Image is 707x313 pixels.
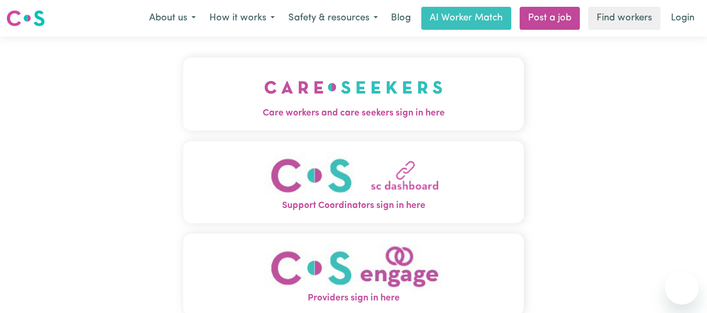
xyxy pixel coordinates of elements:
[142,7,203,29] button: About us
[665,271,699,305] iframe: Button to launch messaging window
[183,141,524,223] button: Support Coordinators sign in here
[183,57,524,131] button: Care workers and care seekers sign in here
[6,6,45,30] a: Careseekers logo
[421,7,511,30] a: AI Worker Match
[282,7,385,29] button: Safety & resources
[385,7,417,30] a: Blog
[183,292,524,305] span: Providers sign in here
[183,199,524,213] span: Support Coordinators sign in here
[203,7,282,29] button: How it works
[6,9,45,28] img: Careseekers logo
[183,107,524,120] span: Care workers and care seekers sign in here
[520,7,580,30] a: Post a job
[588,7,660,30] a: Find workers
[665,7,701,30] a: Login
